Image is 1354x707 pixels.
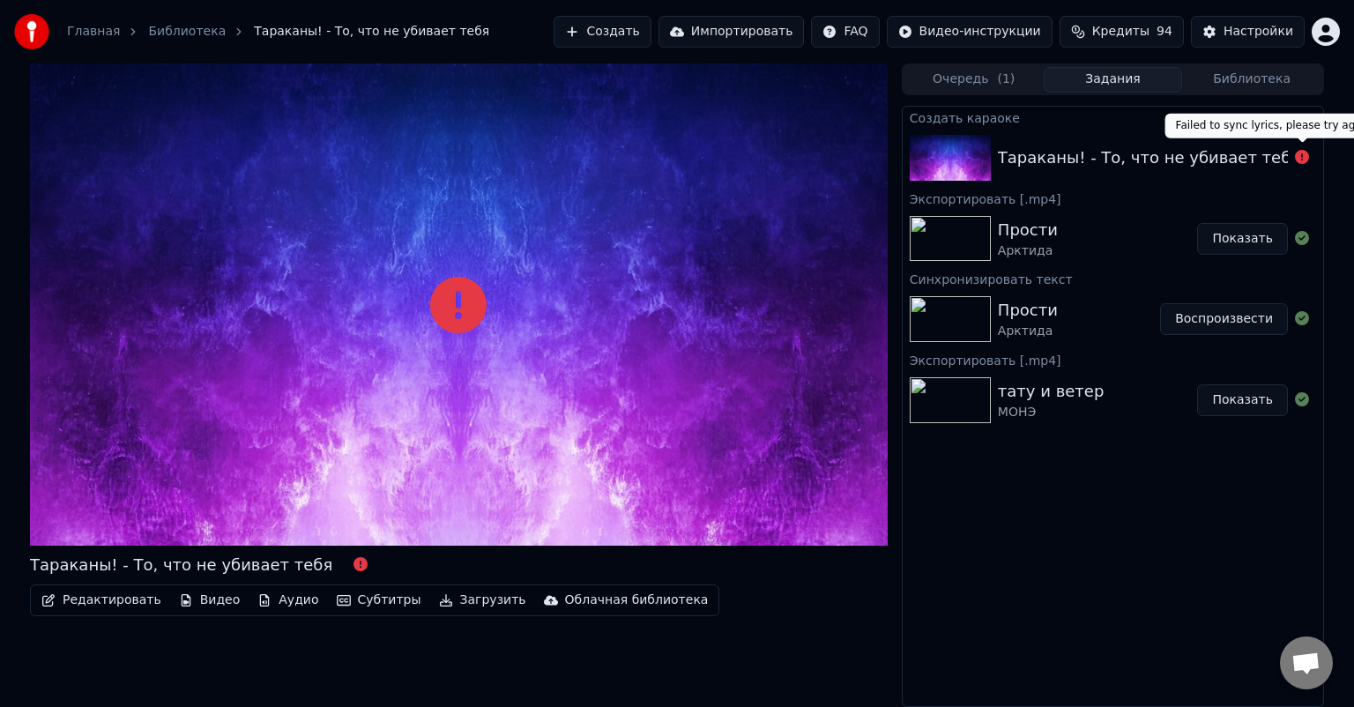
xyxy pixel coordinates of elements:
button: Задания [1044,67,1183,93]
div: Синхронизировать текст [903,268,1323,289]
button: Показать [1197,223,1288,255]
button: Кредиты94 [1060,16,1184,48]
div: Экспортировать [.mp4] [903,188,1323,209]
button: Аудио [250,588,325,613]
div: Экспортировать [.mp4] [903,349,1323,370]
span: Тараканы! - То, что не убивает тебя [254,23,489,41]
button: Импортировать [658,16,805,48]
button: Редактировать [34,588,168,613]
div: тату и ветер [998,379,1104,404]
div: Прости [998,298,1058,323]
div: МОНЭ [998,404,1104,421]
button: Настройки [1191,16,1305,48]
button: Воспроизвести [1160,303,1288,335]
div: Арктида [998,242,1058,260]
img: youka [14,14,49,49]
div: Тараканы! - То, что не убивает тебя [998,145,1300,170]
div: Открытый чат [1280,636,1333,689]
a: Библиотека [148,23,226,41]
span: Кредиты [1092,23,1149,41]
div: Настройки [1224,23,1293,41]
div: Прости [998,218,1058,242]
button: Загрузить [432,588,533,613]
button: Видео-инструкции [887,16,1053,48]
button: Библиотека [1182,67,1321,93]
div: Арктида [998,323,1058,340]
nav: breadcrumb [67,23,489,41]
span: 94 [1157,23,1172,41]
button: Очередь [904,67,1044,93]
button: Субтитры [330,588,428,613]
a: Главная [67,23,120,41]
button: Создать [554,16,651,48]
div: Тараканы! - То, что не убивает тебя [30,553,332,577]
div: Создать караоке [903,107,1323,128]
div: Облачная библиотека [565,592,709,609]
button: Видео [172,588,248,613]
button: Показать [1197,384,1288,416]
button: FAQ [811,16,879,48]
span: ( 1 ) [997,71,1015,88]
